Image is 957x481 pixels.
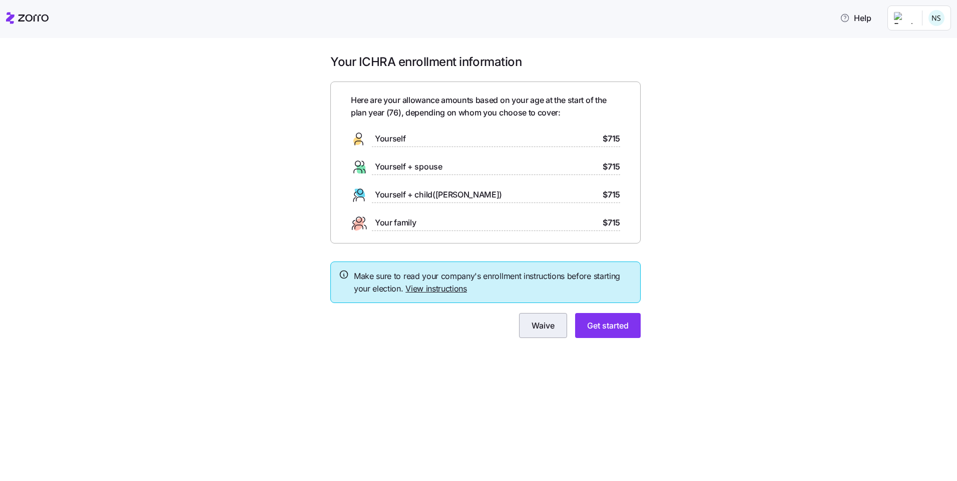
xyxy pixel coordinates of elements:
span: Waive [532,319,555,331]
h1: Your ICHRA enrollment information [330,54,641,69]
button: Get started [575,313,641,338]
span: $715 [603,188,620,201]
span: Yourself + spouse [375,160,442,173]
span: Make sure to read your company's enrollment instructions before starting your election. [354,270,632,295]
span: Your family [375,216,416,229]
img: Employer logo [894,12,914,24]
span: Yourself + child([PERSON_NAME]) [375,188,502,201]
span: $715 [603,216,620,229]
a: View instructions [405,283,467,293]
span: $715 [603,132,620,145]
button: Help [832,8,879,28]
img: f6f61aafdb5968c979e09fd44dec1c93 [928,10,944,26]
span: Yourself [375,132,405,145]
span: $715 [603,160,620,173]
span: Here are your allowance amounts based on your age at the start of the plan year ( 76 ), depending... [351,94,620,119]
span: Get started [587,319,629,331]
button: Waive [519,313,567,338]
span: Help [840,12,871,24]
